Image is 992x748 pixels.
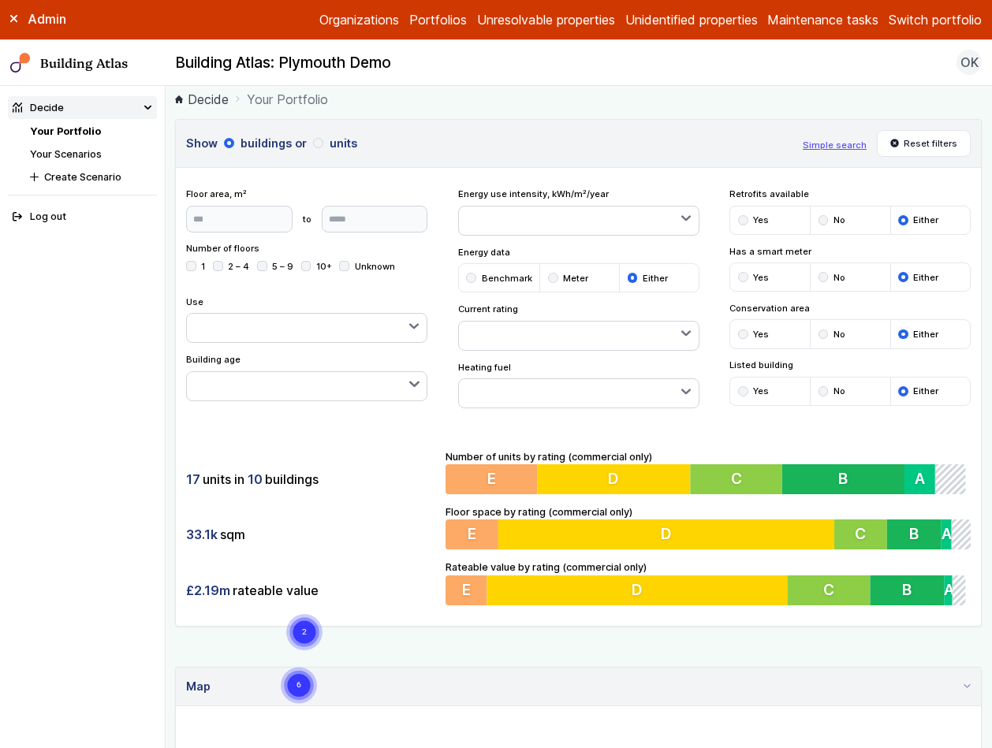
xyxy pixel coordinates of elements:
button: C [693,464,786,494]
summary: Map [176,668,981,706]
a: Organizations [319,10,399,29]
h2: Building Atlas: Plymouth Demo [175,53,391,73]
button: E [446,464,539,494]
button: A [942,519,952,549]
button: B [887,519,942,549]
button: A [949,575,957,605]
span: Conservation area [729,302,971,314]
div: Number of floors [186,242,427,285]
span: E [468,525,476,544]
div: units in buildings [186,464,435,494]
span: Your Portfolio [247,90,328,109]
div: Rateable value by rating (commercial only) [446,560,971,605]
button: A [909,464,940,494]
div: sqm [186,519,435,549]
div: Heating fuel [458,361,699,409]
span: E [462,580,471,599]
span: A [942,525,952,544]
span: 17 [186,471,200,488]
form: to [186,206,427,233]
button: Simple search [803,139,867,151]
span: B [910,525,919,544]
span: 33.1k [186,526,218,543]
div: Building age [186,353,427,401]
div: Energy use intensity, kWh/m²/year [458,188,699,236]
span: D [661,525,672,544]
img: main-0bbd2752.svg [10,53,31,73]
span: A [919,469,930,488]
button: D [539,464,693,494]
button: E [446,519,498,549]
summary: Decide [8,96,157,119]
a: Your Scenarios [30,148,102,160]
button: B [785,464,909,494]
a: Decide [175,90,229,109]
span: Listed building [729,359,971,371]
span: B [907,580,916,599]
span: C [856,525,867,544]
a: Maintenance tasks [767,10,878,29]
button: E [446,575,487,605]
div: Floor space by rating (commercial only) [446,504,971,550]
span: D [610,469,621,488]
div: rateable value [186,575,435,605]
span: OK [960,53,979,72]
span: Retrofits available [729,188,971,200]
div: Floor area, m² [186,188,427,232]
button: Log out [8,206,157,229]
div: Current rating [458,303,699,351]
button: OK [957,50,982,75]
span: B [843,469,852,488]
button: Reset filters [877,130,971,157]
span: 10 [248,471,263,488]
div: Energy data [458,246,699,293]
span: Has a smart meter [729,245,971,258]
div: Number of units by rating (commercial only) [446,449,971,495]
button: C [834,519,887,549]
button: D [498,519,834,549]
div: Decide [13,100,64,115]
button: D [487,575,791,605]
a: Your Portfolio [30,125,101,137]
span: C [733,469,744,488]
button: Switch portfolio [889,10,982,29]
button: Create Scenario [25,166,157,188]
a: Portfolios [409,10,467,29]
button: B [875,575,949,605]
span: £2.19m [186,582,230,599]
span: A [949,580,960,599]
span: D [634,580,645,599]
h3: Show [186,135,792,152]
button: C [791,575,875,605]
span: E [487,469,496,488]
a: Unresolvable properties [477,10,615,29]
span: C [827,580,838,599]
div: Use [186,296,427,344]
a: Unidentified properties [625,10,758,29]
